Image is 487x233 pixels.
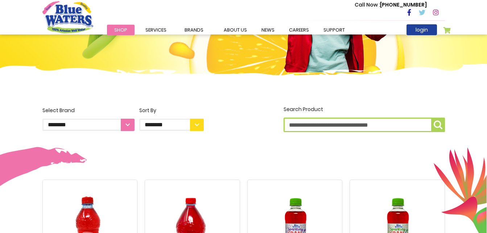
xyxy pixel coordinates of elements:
a: about us [216,25,254,35]
span: Brands [185,26,203,33]
a: careers [282,25,316,35]
select: Sort By [139,119,204,131]
img: search-icon.png [434,120,442,129]
a: News [254,25,282,35]
label: Select Brand [42,107,135,131]
div: Sort By [139,107,204,114]
span: Services [145,26,166,33]
span: Shop [114,26,127,33]
a: store logo [42,1,93,33]
a: login [406,24,437,35]
span: Call Now : [355,1,380,8]
p: [PHONE_NUMBER] [355,1,427,9]
a: support [316,25,352,35]
select: Select Brand [42,119,135,131]
button: Search Product [431,118,445,132]
label: Search Product [284,106,445,132]
input: Search Product [284,118,445,132]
